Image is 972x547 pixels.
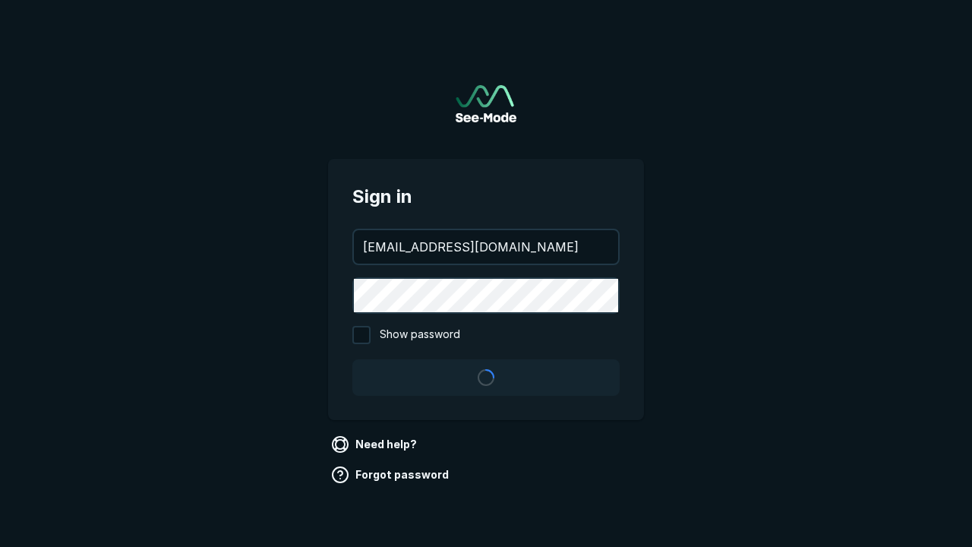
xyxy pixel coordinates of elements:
a: Forgot password [328,463,455,487]
input: your@email.com [354,230,618,264]
a: Go to sign in [456,85,516,122]
img: See-Mode Logo [456,85,516,122]
span: Show password [380,326,460,344]
span: Sign in [352,183,620,210]
a: Need help? [328,432,423,457]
